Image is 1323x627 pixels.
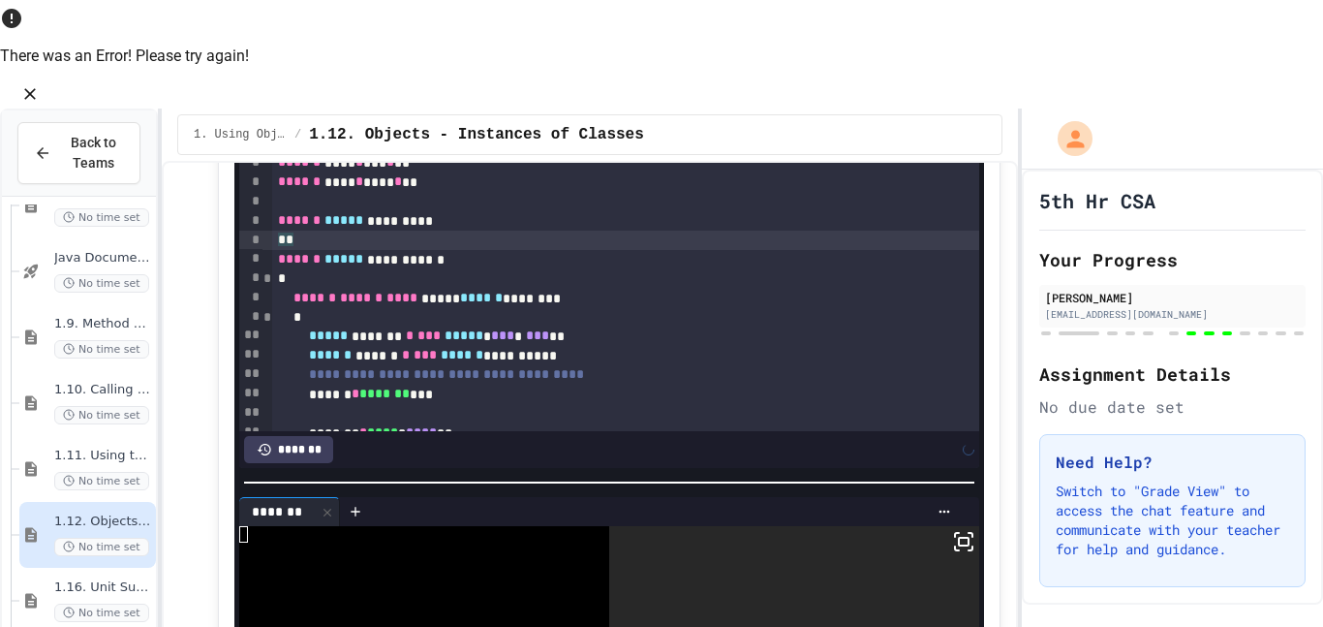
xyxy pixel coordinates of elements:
span: Back to Teams [63,133,124,173]
h3: Need Help? [1056,451,1289,474]
span: / [294,127,301,142]
h2: Your Progress [1039,246,1306,273]
span: Java Documentation with Comments - Topic 1.8 [54,250,152,266]
span: No time set [54,340,149,359]
span: No time set [54,406,149,424]
span: No time set [54,274,149,293]
div: No due date set [1039,395,1306,419]
button: Close [15,79,45,109]
p: Switch to "Grade View" to access the chat feature and communicate with your teacher for help and ... [1056,482,1289,559]
div: [PERSON_NAME] [1045,289,1300,306]
span: No time set [54,538,149,556]
span: 1. Using Objects and Methods [194,127,287,142]
span: No time set [54,208,149,227]
span: 1.16. Unit Summary 1a (1.1-1.6) [54,580,152,596]
span: 1.9. Method Signatures [54,316,152,332]
span: No time set [54,472,149,490]
h1: 5th Hr CSA [1039,187,1155,214]
span: No time set [54,604,149,622]
span: 1.11. Using the Math Class [54,448,152,464]
span: 1.12. Objects - Instances of Classes [54,514,152,530]
button: Back to Teams [17,122,140,184]
span: 1.10. Calling Class Methods [54,382,152,398]
h2: Assignment Details [1039,361,1306,388]
span: 1.12. Objects - Instances of Classes [309,123,644,146]
div: [EMAIL_ADDRESS][DOMAIN_NAME] [1045,307,1300,322]
div: My Account [1037,116,1097,161]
